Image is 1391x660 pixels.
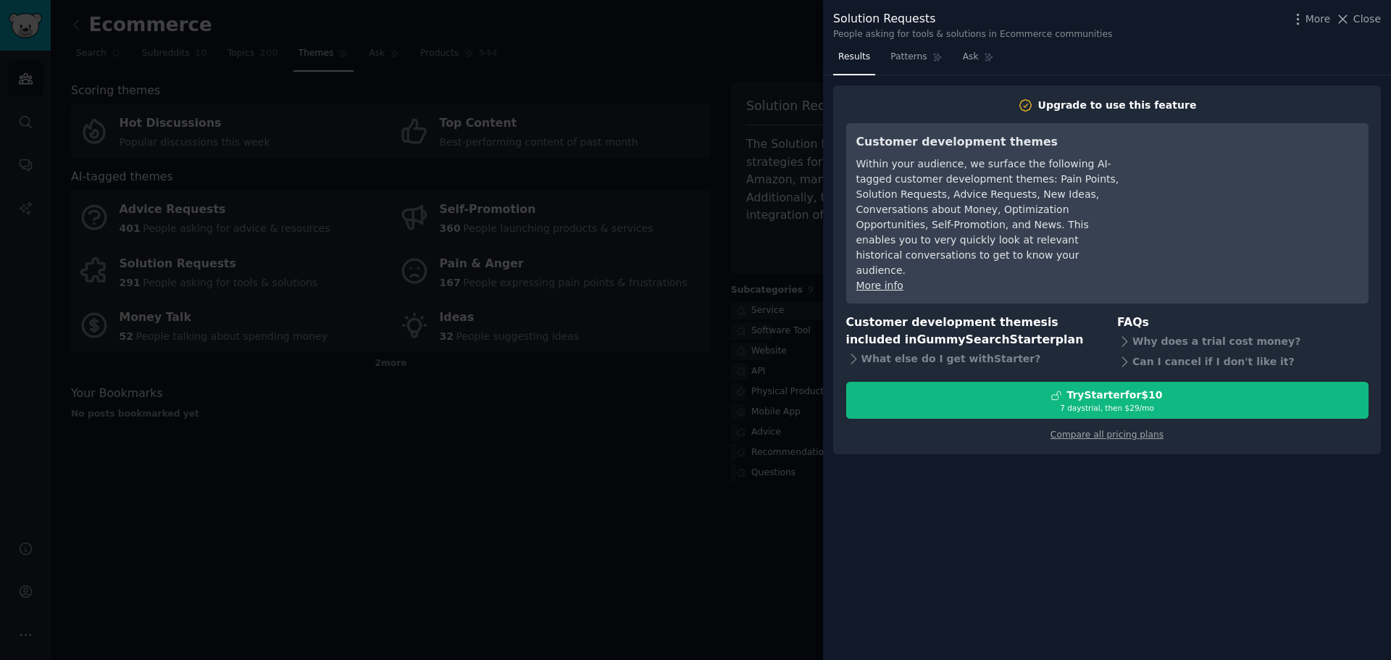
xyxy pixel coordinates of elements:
[1117,331,1369,351] div: Why does a trial cost money?
[846,314,1098,349] h3: Customer development themes is included in plan
[833,10,1112,28] div: Solution Requests
[1141,133,1358,242] iframe: YouTube video player
[958,46,999,75] a: Ask
[1050,430,1164,440] a: Compare all pricing plans
[838,51,870,64] span: Results
[1117,314,1369,332] h3: FAQs
[846,382,1369,419] button: TryStarterfor$107 daystrial, then $29/mo
[1306,12,1331,27] span: More
[846,349,1098,369] div: What else do I get with Starter ?
[1290,12,1331,27] button: More
[1353,12,1381,27] span: Close
[856,156,1121,278] div: Within your audience, we surface the following AI-tagged customer development themes: Pain Points...
[833,28,1112,41] div: People asking for tools & solutions in Ecommerce communities
[1038,98,1197,113] div: Upgrade to use this feature
[890,51,927,64] span: Patterns
[1117,351,1369,372] div: Can I cancel if I don't like it?
[833,46,875,75] a: Results
[963,51,979,64] span: Ask
[856,133,1121,151] h3: Customer development themes
[856,280,903,291] a: More info
[1335,12,1381,27] button: Close
[1066,388,1162,403] div: Try Starter for $10
[916,333,1055,346] span: GummySearch Starter
[847,403,1368,413] div: 7 days trial, then $ 29 /mo
[885,46,947,75] a: Patterns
